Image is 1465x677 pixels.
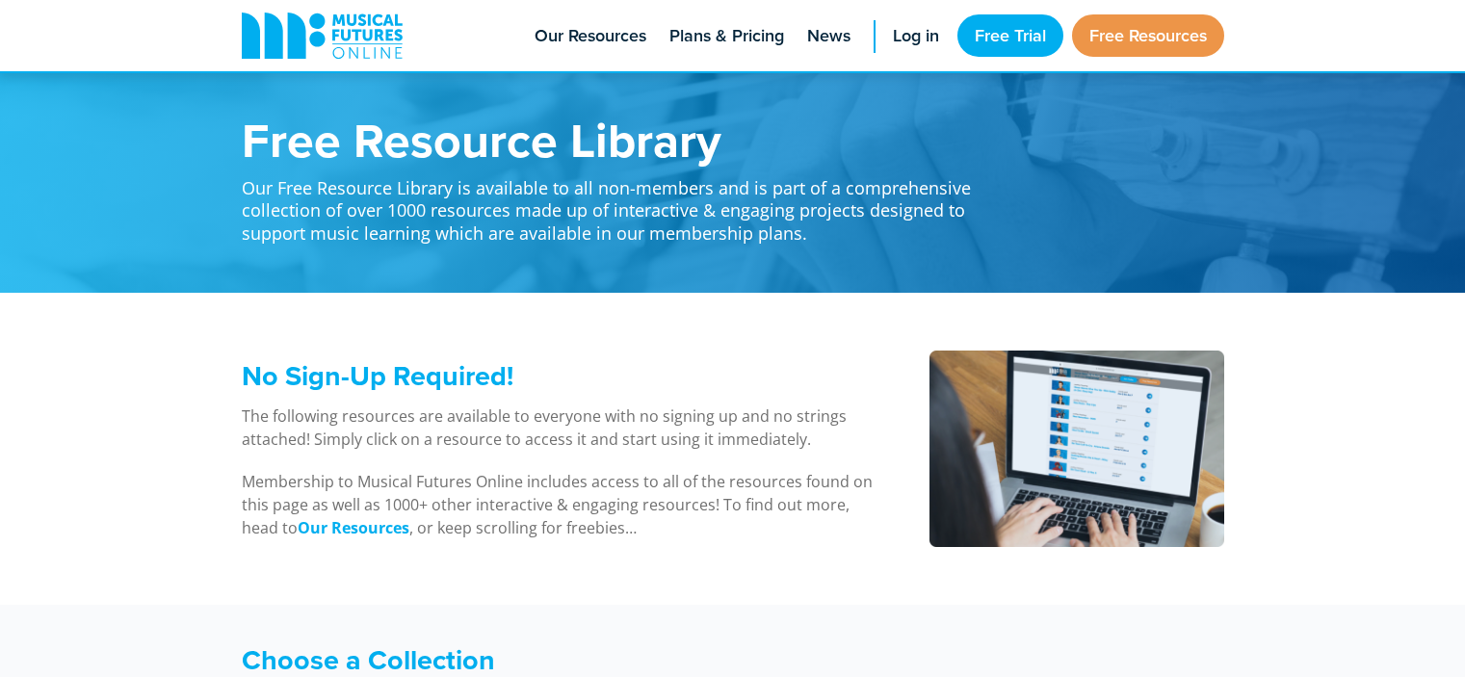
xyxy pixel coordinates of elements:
[957,14,1063,57] a: Free Trial
[242,643,993,677] h3: Choose a Collection
[242,116,993,164] h1: Free Resource Library
[298,517,409,538] strong: Our Resources
[535,23,646,49] span: Our Resources
[807,23,850,49] span: News
[893,23,939,49] span: Log in
[242,470,880,539] p: Membership to Musical Futures Online includes access to all of the resources found on this page a...
[1072,14,1224,57] a: Free Resources
[242,164,993,245] p: Our Free Resource Library is available to all non-members and is part of a comprehensive collecti...
[242,355,513,396] span: No Sign-Up Required!
[669,23,784,49] span: Plans & Pricing
[242,404,880,451] p: The following resources are available to everyone with no signing up and no strings attached! Sim...
[298,517,409,539] a: Our Resources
